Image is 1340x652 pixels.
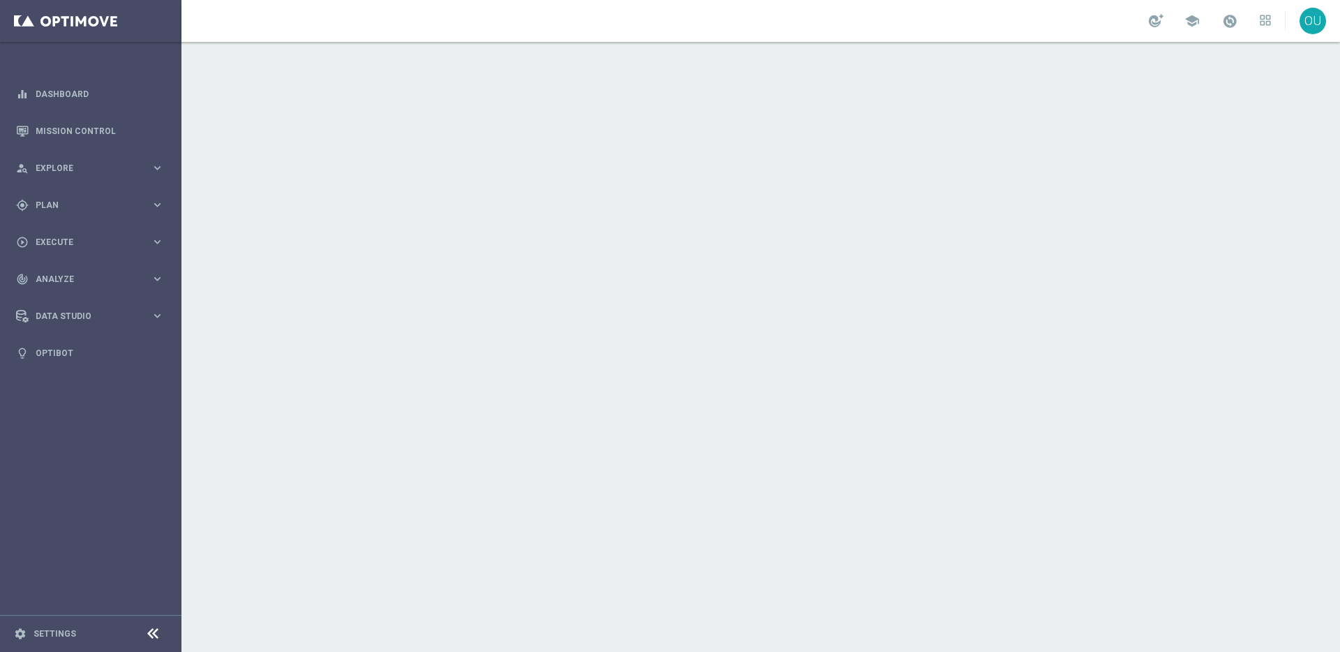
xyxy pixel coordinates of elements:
a: Dashboard [36,75,164,112]
a: Optibot [36,334,164,371]
i: lightbulb [16,347,29,360]
button: play_circle_outline Execute keyboard_arrow_right [15,237,165,248]
a: Mission Control [36,112,164,149]
div: Plan [16,199,151,212]
div: Execute [16,236,151,249]
i: keyboard_arrow_right [151,272,164,286]
button: gps_fixed Plan keyboard_arrow_right [15,200,165,211]
span: Explore [36,164,151,172]
button: person_search Explore keyboard_arrow_right [15,163,165,174]
i: keyboard_arrow_right [151,198,164,212]
span: Plan [36,201,151,209]
i: keyboard_arrow_right [151,161,164,175]
i: play_circle_outline [16,236,29,249]
i: gps_fixed [16,199,29,212]
i: keyboard_arrow_right [151,235,164,249]
div: Mission Control [16,112,164,149]
div: Explore [16,162,151,175]
div: Dashboard [16,75,164,112]
span: Execute [36,238,151,246]
span: Data Studio [36,312,151,320]
div: Analyze [16,273,151,286]
button: track_changes Analyze keyboard_arrow_right [15,274,165,285]
i: track_changes [16,273,29,286]
span: school [1184,13,1200,29]
button: Data Studio keyboard_arrow_right [15,311,165,322]
button: equalizer Dashboard [15,89,165,100]
i: equalizer [16,88,29,101]
div: Optibot [16,334,164,371]
div: OU [1300,8,1326,34]
button: Mission Control [15,126,165,137]
a: Settings [33,630,76,638]
i: keyboard_arrow_right [151,309,164,323]
div: Data Studio [16,310,151,323]
span: Analyze [36,275,151,283]
button: lightbulb Optibot [15,348,165,359]
i: person_search [16,162,29,175]
i: settings [14,628,27,640]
